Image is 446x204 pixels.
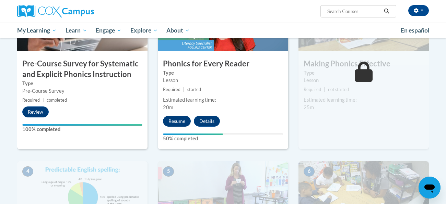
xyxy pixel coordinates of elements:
label: Type [163,69,283,77]
span: | [183,87,185,92]
span: completed [47,98,67,103]
button: Resume [163,116,191,127]
span: not started [328,87,349,92]
span: Learn [66,26,87,35]
span: 4 [22,166,33,177]
div: Lesson [163,77,283,84]
div: Your progress [163,133,223,135]
img: Cox Campus [17,5,94,17]
a: Cox Campus [17,5,148,17]
div: Estimated learning time: [304,96,424,104]
label: 50% completed [163,135,283,142]
div: Lesson [304,77,424,84]
span: Explore [130,26,158,35]
span: 20m [163,104,173,110]
iframe: Button to launch messaging window [419,177,441,199]
h3: Phonics for Every Reader [158,59,288,69]
input: Search Courses [327,7,382,15]
span: My Learning [17,26,57,35]
a: About [162,23,195,38]
span: En español [401,27,430,34]
span: | [324,87,325,92]
label: 100% completed [22,126,142,133]
div: Estimated learning time: [163,96,283,104]
span: 5 [163,166,174,177]
h3: Making Phonics Effective [298,59,429,69]
a: En español [396,23,434,38]
span: started [187,87,201,92]
span: Required [304,87,321,92]
div: Your progress [22,124,142,126]
span: 6 [304,166,315,177]
span: Required [22,98,40,103]
a: My Learning [13,23,61,38]
span: 25m [304,104,314,110]
button: Details [194,116,220,127]
h3: Pre-Course Survey for Systematic and Explicit Phonics Instruction [17,59,148,80]
span: | [43,98,44,103]
span: Engage [96,26,121,35]
label: Type [304,69,424,77]
label: Type [22,80,142,87]
a: Engage [91,23,126,38]
button: Review [22,106,49,117]
button: Account Settings [408,5,429,16]
div: Main menu [7,23,439,38]
button: Search [382,7,392,15]
a: Learn [61,23,92,38]
span: Required [163,87,180,92]
span: About [166,26,190,35]
div: Pre-Course Survey [22,87,142,95]
a: Explore [126,23,162,38]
